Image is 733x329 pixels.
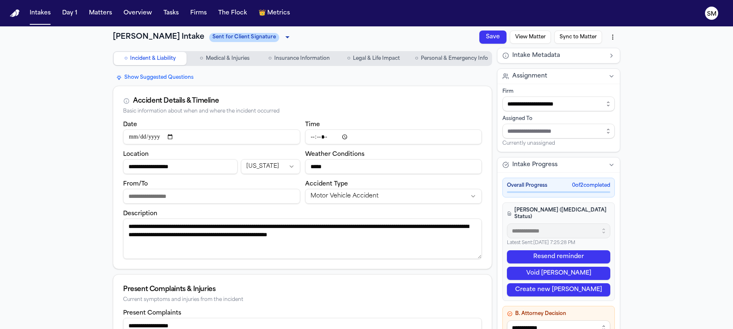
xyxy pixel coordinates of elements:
[10,9,20,17] img: Finch Logo
[114,52,187,65] button: Go to Incident & Liability
[123,181,148,187] label: From/To
[123,129,300,144] input: Incident date
[187,6,210,21] button: Firms
[130,55,176,62] span: Incident & Liability
[502,115,615,122] div: Assigned To
[123,219,482,259] textarea: Incident description
[123,310,181,316] label: Present Complaints
[497,157,620,172] button: Intake Progress
[512,72,547,80] span: Assignment
[572,182,610,189] span: 0 of 2 completed
[478,42,507,59] button: Save
[305,181,348,187] label: Accident Type
[123,297,482,303] div: Current symptoms and injuries from the incident
[263,52,336,65] button: Go to Insurance Information
[497,48,620,63] button: Intake Metadata
[305,122,320,128] label: Time
[507,182,547,189] span: Overall Progress
[26,6,54,21] button: Intakes
[59,6,81,21] button: Day 1
[200,54,203,63] span: ○
[305,129,482,144] input: Incident time
[412,52,491,65] button: Go to Personal & Emergency Info
[123,189,300,204] input: From/To destination
[123,159,238,174] input: Incident location
[215,6,250,21] button: The Flock
[255,6,293,21] button: crownMetrics
[274,55,330,62] span: Insurance Information
[502,96,615,111] input: Select firm
[507,310,610,317] h4: B. Attorney Decision
[415,54,418,63] span: ○
[123,284,482,294] div: Present Complaints & Injuries
[507,267,610,280] button: Void [PERSON_NAME]
[160,6,182,21] button: Tasks
[133,96,219,106] div: Accident Details & Timeline
[123,151,149,157] label: Location
[337,52,410,65] button: Go to Legal & Life Impact
[188,52,261,65] button: Go to Medical & Injuries
[10,9,20,17] a: Home
[305,159,482,174] input: Weather conditions
[124,54,128,63] span: ○
[113,73,197,82] button: Show Suggested Questions
[123,122,137,128] label: Date
[507,250,610,263] button: Resend reminder
[502,88,615,95] div: Firm
[512,52,560,60] span: Intake Metadata
[353,55,400,62] span: Legal & Life Impact
[421,55,488,62] span: Personal & Emergency Info
[86,6,115,21] button: Matters
[123,108,482,115] div: Basic information about when and where the incident occurred
[305,151,364,157] label: Weather Conditions
[512,161,558,169] span: Intake Progress
[241,159,300,174] button: Incident state
[507,240,610,247] p: Latest Sent: [DATE] 7:25:28 PM
[123,211,157,217] label: Description
[502,124,615,139] input: Assign to staff member
[507,283,610,296] button: Create new [PERSON_NAME]
[497,69,620,84] button: Assignment
[206,55,250,62] span: Medical & Injuries
[347,54,350,63] span: ○
[507,207,610,220] h4: [PERSON_NAME] ([MEDICAL_DATA] Status)
[502,140,555,147] span: Currently unassigned
[120,6,155,21] button: Overview
[268,54,271,63] span: ○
